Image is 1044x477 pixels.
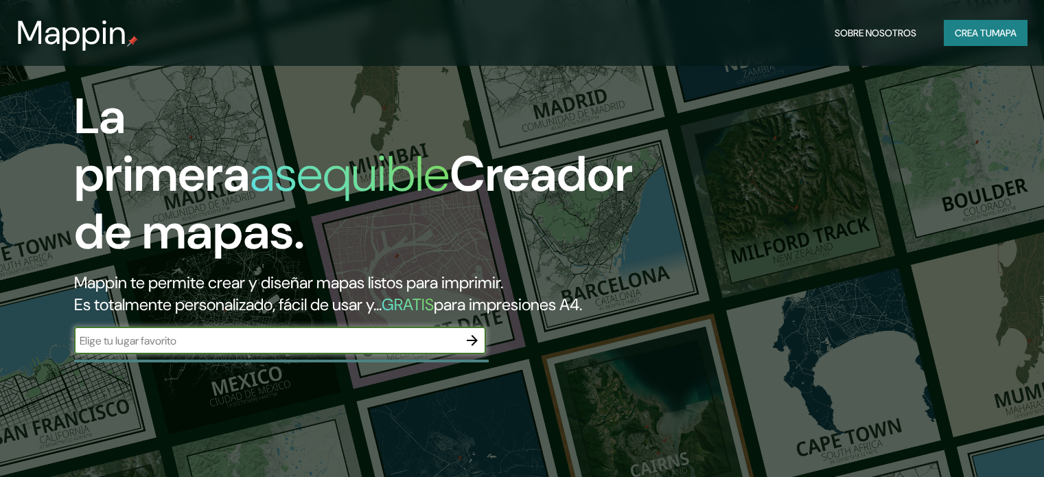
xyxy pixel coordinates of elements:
font: para impresiones A4. [434,294,582,315]
font: mapa [992,27,1017,39]
button: Crea tumapa [944,20,1028,46]
font: Mappin [16,11,127,54]
font: Creador de mapas. [74,142,633,264]
font: Mappin te permite crear y diseñar mapas listos para imprimir. [74,272,503,293]
img: pin de mapeo [127,36,138,47]
button: Sobre nosotros [829,20,922,46]
font: Sobre nosotros [835,27,916,39]
font: La primera [74,84,250,206]
input: Elige tu lugar favorito [74,333,459,349]
font: GRATIS [382,294,434,315]
font: asequible [250,142,450,206]
font: Es totalmente personalizado, fácil de usar y... [74,294,382,315]
iframe: Help widget launcher [922,423,1029,462]
font: Crea tu [955,27,992,39]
